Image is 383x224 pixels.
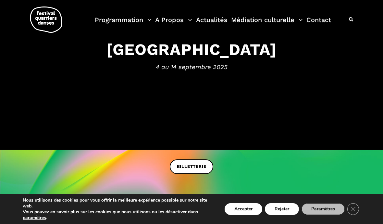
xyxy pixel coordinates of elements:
a: Contact [306,14,331,33]
button: Paramètres [302,203,345,215]
img: logo-fqd-med [30,6,62,33]
span: 4 au 14 septembre 2025 [6,62,377,72]
p: Vous pouvez en savoir plus sur les cookies que nous utilisons ou les désactiver dans . [23,209,212,221]
button: Close GDPR Cookie Banner [347,203,359,215]
button: Accepter [225,203,262,215]
span: BILLETTERIE [177,163,206,170]
h3: Festival de danse contemporaine à [GEOGRAPHIC_DATA] [6,21,377,59]
p: Nous utilisons des cookies pour vous offrir la meilleure expérience possible sur notre site web. [23,197,212,209]
a: A Propos [155,14,192,33]
a: Médiation culturelle [231,14,303,33]
a: BILLETTERIE [170,159,214,174]
a: Programmation [95,14,152,33]
button: paramètres [23,215,46,221]
button: Rejeter [265,203,299,215]
a: Actualités [196,14,228,33]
